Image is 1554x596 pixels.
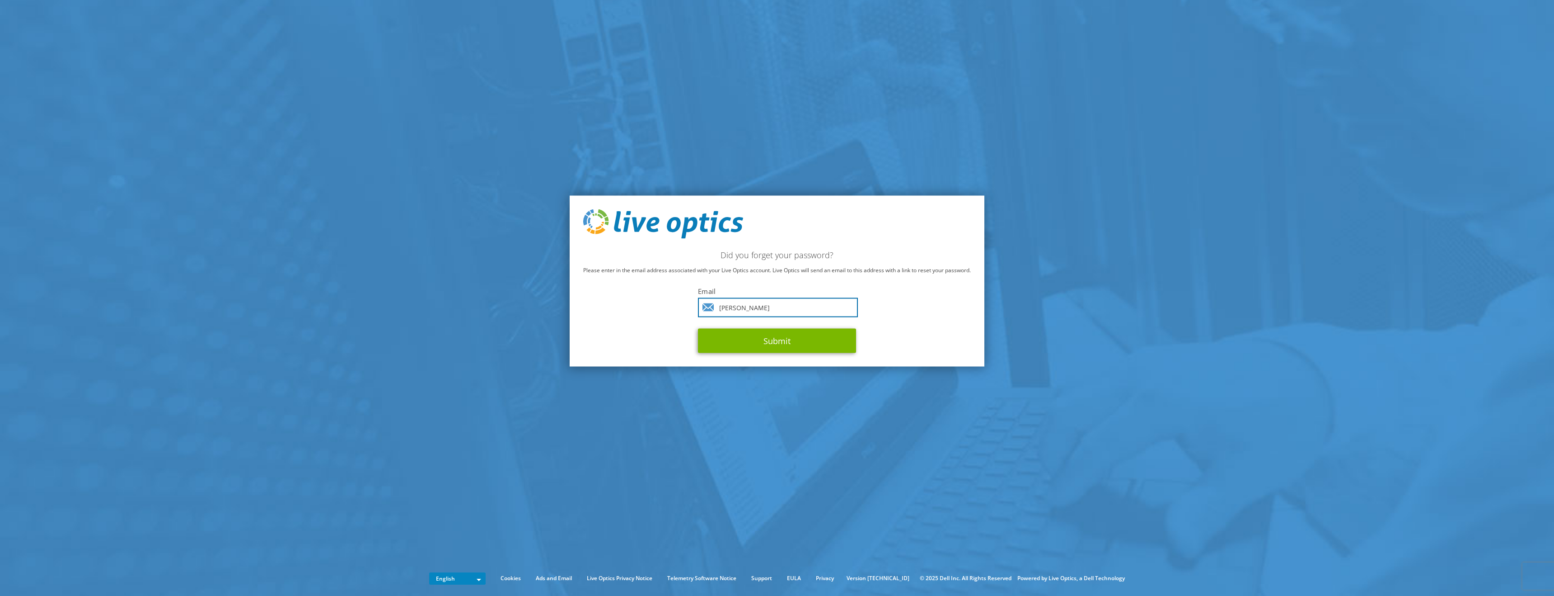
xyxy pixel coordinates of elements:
label: Email [698,287,856,296]
p: Please enter in the email address associated with your Live Optics account. Live Optics will send... [583,265,971,275]
a: Ads and Email [529,573,579,583]
li: Version [TECHNICAL_ID] [842,573,914,583]
a: Live Optics Privacy Notice [580,573,659,583]
button: Submit [698,329,856,353]
li: © 2025 Dell Inc. All Rights Reserved [915,573,1016,583]
a: Support [744,573,779,583]
a: Privacy [809,573,841,583]
li: Powered by Live Optics, a Dell Technology [1017,573,1125,583]
a: EULA [780,573,808,583]
a: Cookies [494,573,528,583]
h2: Did you forget your password? [583,250,971,260]
a: Telemetry Software Notice [660,573,743,583]
img: live_optics_svg.svg [583,209,743,239]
